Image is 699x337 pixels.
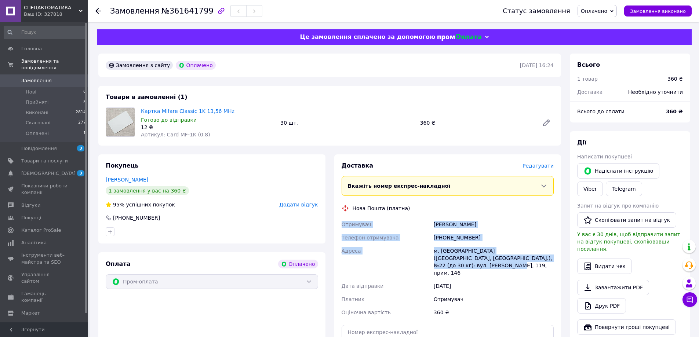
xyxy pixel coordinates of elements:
[176,61,215,70] div: Оплачено
[161,7,214,15] span: №361641799
[342,221,371,227] span: Отримувач
[432,306,555,319] div: 360 ₴
[95,7,101,15] div: Повернутися назад
[577,298,626,314] a: Друк PDF
[21,215,41,221] span: Покупці
[21,183,68,196] span: Показники роботи компанії
[432,218,555,231] div: [PERSON_NAME]
[21,45,42,52] span: Головна
[577,61,600,68] span: Всього
[141,132,210,138] span: Артикул: Card MF-1K (0.8)
[77,170,84,176] span: 3
[106,162,139,169] span: Покупець
[503,7,570,15] div: Статус замовлення
[432,244,555,279] div: м. [GEOGRAPHIC_DATA] ([GEOGRAPHIC_DATA], [GEOGRAPHIC_DATA].), №22 (до 30 кг): вул. [PERSON_NAME],...
[342,248,361,254] span: Адреса
[342,309,391,315] span: Оціночна вартість
[26,99,48,106] span: Прийняті
[577,212,676,228] button: Скопіювати запит на відгук
[342,162,374,169] span: Доставка
[24,11,88,18] div: Ваш ID: 327818
[77,145,84,151] span: 3
[141,117,197,123] span: Готово до відправки
[624,6,692,17] button: Замовлення виконано
[577,182,603,196] a: Viber
[4,26,87,39] input: Пошук
[577,259,632,274] button: Видати чек
[106,108,135,136] img: Картка Mifare Classic 1K 13,56 MHz
[141,108,234,114] a: Картка Mifare Classic 1K 13,56 MHz
[83,99,86,106] span: 8
[24,4,79,11] span: СПЕЦАВТОМАТИКА
[342,283,384,289] span: Дата відправки
[106,201,175,208] div: успішних покупок
[437,34,481,41] img: evopay logo
[21,290,68,304] span: Гаманець компанії
[21,239,47,246] span: Аналітика
[523,163,554,169] span: Редагувати
[577,89,602,95] span: Доставка
[342,235,399,241] span: Телефон отримувача
[21,271,68,285] span: Управління сайтом
[21,227,61,234] span: Каталог ProSale
[667,75,683,83] div: 360 ₴
[630,8,686,14] span: Замовлення виконано
[577,109,625,114] span: Всього до сплати
[279,202,318,208] span: Додати відгук
[624,84,687,100] div: Необхідно уточнити
[577,163,659,179] button: Надіслати інструкцію
[278,260,318,268] div: Оплачено
[106,186,189,195] div: 1 замовлення у вас на 360 ₴
[432,279,555,293] div: [DATE]
[342,296,365,302] span: Платник
[577,139,586,146] span: Дії
[417,118,536,128] div: 360 ₴
[577,203,659,209] span: Запит на відгук про компанію
[432,293,555,306] div: Отримувач
[577,280,649,295] a: Завантажити PDF
[577,231,680,252] span: У вас є 30 днів, щоб відправити запит на відгук покупцеві, скопіювавши посилання.
[106,94,188,100] span: Товари в замовленні (1)
[21,202,40,209] span: Відгуки
[83,89,86,95] span: 0
[21,145,57,152] span: Повідомлення
[682,292,697,307] button: Чат з покупцем
[83,130,86,137] span: 1
[106,177,148,183] a: [PERSON_NAME]
[432,231,555,244] div: [PHONE_NUMBER]
[106,260,130,267] span: Оплата
[26,120,51,126] span: Скасовані
[351,205,412,212] div: Нова Пошта (платна)
[21,158,68,164] span: Товари та послуги
[520,62,554,68] time: [DATE] 16:24
[577,319,676,335] button: Повернути гроші покупцеві
[21,170,76,177] span: [DEMOGRAPHIC_DATA]
[106,61,173,70] div: Замовлення з сайту
[666,109,683,114] b: 360 ₴
[577,154,632,160] span: Написати покупцеві
[606,182,642,196] a: Telegram
[21,252,68,265] span: Інструменти веб-майстра та SEO
[21,310,40,316] span: Маркет
[113,202,124,208] span: 95%
[277,118,417,128] div: 30 шт.
[21,58,88,71] span: Замовлення та повідомлення
[112,214,161,221] div: [PHONE_NUMBER]
[26,89,36,95] span: Нові
[348,183,451,189] span: Вкажіть номер експрес-накладної
[76,109,86,116] span: 2814
[300,33,435,40] span: Це замовлення сплачено за допомогою
[26,130,49,137] span: Оплачені
[21,77,52,84] span: Замовлення
[26,109,48,116] span: Виконані
[78,120,86,126] span: 277
[141,124,274,131] div: 12 ₴
[110,7,159,15] span: Замовлення
[581,8,607,14] span: Оплачено
[577,76,598,82] span: 1 товар
[539,116,554,130] a: Редагувати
